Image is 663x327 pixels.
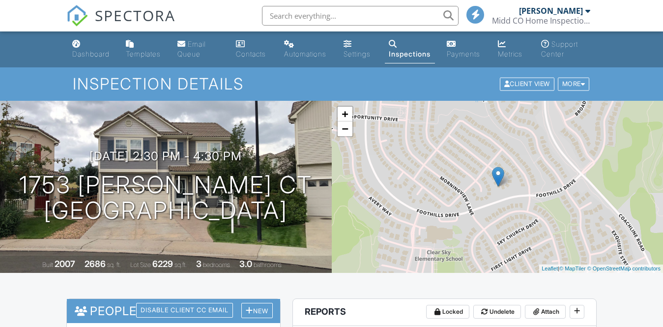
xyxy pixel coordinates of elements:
div: More [558,78,590,91]
div: 3.0 [239,259,252,269]
a: Payments [443,35,486,63]
span: bathrooms [254,261,282,268]
div: 6229 [152,259,173,269]
a: Leaflet [542,266,558,271]
span: SPECTORA [95,5,175,26]
input: Search everything... [262,6,459,26]
span: Lot Size [130,261,151,268]
div: Payments [447,50,480,58]
span: sq.ft. [174,261,187,268]
a: Zoom in [338,107,352,121]
a: Inspections [385,35,435,63]
img: The Best Home Inspection Software - Spectora [66,5,88,27]
div: 2686 [85,259,106,269]
a: © OpenStreetMap contributors [587,266,661,271]
div: 3 [196,259,202,269]
h3: People [67,299,280,323]
a: © MapTiler [559,266,586,271]
div: Midd CO Home Inspections, LLC [492,16,590,26]
div: [PERSON_NAME] [519,6,583,16]
div: Contacts [236,50,266,58]
a: Support Center [537,35,595,63]
a: Zoom out [338,121,352,136]
a: Client View [499,80,557,87]
a: Dashboard [68,35,114,63]
div: Support Center [541,40,578,58]
div: 2007 [55,259,75,269]
span: Built [42,261,53,268]
a: SPECTORA [66,13,175,34]
div: Metrics [498,50,522,58]
h3: [DATE] 2:30 pm - 4:30 pm [89,149,242,163]
div: Inspections [389,50,431,58]
h1: 1753 [PERSON_NAME] Ct [GEOGRAPHIC_DATA] [19,172,312,224]
div: New [241,303,273,318]
div: Dashboard [72,50,110,58]
div: Disable Client CC Email [136,303,233,318]
div: | [539,265,663,273]
a: Automations (Basic) [280,35,332,63]
h1: Inspection Details [73,75,591,92]
a: Metrics [494,35,529,63]
a: Settings [340,35,377,63]
div: Email Queue [177,40,205,58]
a: Templates [122,35,166,63]
div: Automations [284,50,326,58]
div: Settings [344,50,371,58]
span: sq. ft. [107,261,121,268]
span: bedrooms [203,261,230,268]
a: Contacts [232,35,273,63]
a: Email Queue [173,35,224,63]
div: Templates [126,50,161,58]
div: Client View [500,78,554,91]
